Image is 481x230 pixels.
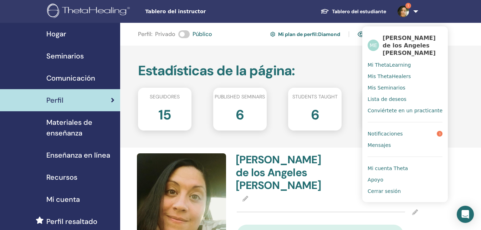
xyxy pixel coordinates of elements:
[46,150,110,160] span: Enseñanza en línea
[368,93,442,105] a: Lista de deseos
[270,31,275,38] img: cog.svg
[368,174,442,185] a: Apoyo
[368,188,401,194] span: Cerrar sesión
[138,30,152,39] span: Perfil :
[158,103,171,123] h2: 15
[311,103,319,123] h2: 6
[46,95,63,106] span: Perfil
[368,131,403,137] span: Notificaciones
[368,85,405,91] span: Mis Seminarios
[47,4,132,20] img: logo.png
[46,73,95,83] span: Comunicación
[368,105,442,116] a: Conviértete en un practicante
[405,3,411,9] span: 1
[368,82,442,93] a: Mis Seminarios
[193,30,212,39] span: Público
[236,103,244,123] h2: 6
[398,6,409,17] img: default.jpg
[315,5,392,18] a: Tablero del estudiante
[236,153,323,192] h4: [PERSON_NAME] de los Angeles [PERSON_NAME]
[368,62,411,68] span: Mi ThetaLearning
[368,71,442,82] a: Mis ThetaHealers
[46,194,80,205] span: Mi cuenta
[368,163,442,174] a: Mi cuenta Theta
[362,26,448,202] ul: 1
[437,131,442,137] span: 1
[368,165,408,172] span: Mi cuenta Theta
[46,29,66,39] span: Hogar
[368,59,442,71] a: Mi ThetaLearning
[138,63,417,79] h2: Estadísticas de la página :
[457,206,474,223] div: Open Intercom Messenger
[368,40,379,51] span: ME
[358,31,365,37] img: eye.svg
[368,107,442,114] span: Conviértete en un practicante
[383,34,442,57] span: [PERSON_NAME] de los Angeles [PERSON_NAME]
[46,216,97,227] span: Perfil resaltado
[358,29,417,40] a: Ver mi perfil público
[368,185,442,197] a: Cerrar sesión
[368,139,442,151] a: Mensajes
[368,73,411,80] span: Mis ThetaHealers
[46,172,77,183] span: Recursos
[46,51,84,61] span: Seminarios
[368,142,391,148] span: Mensajes
[270,29,340,40] a: Mi plan de perfil:Diamond
[150,93,180,101] span: Seguidores
[292,93,338,101] span: Students taught
[368,177,383,183] span: Apoyo
[368,96,406,102] span: Lista de deseos
[145,8,252,15] span: Tablero del instructor
[368,32,442,59] a: ME[PERSON_NAME] de los Angeles [PERSON_NAME]
[46,117,114,138] span: Materiales de enseñanza
[368,128,442,139] a: Notificaciones1
[155,30,175,39] span: Privado
[215,93,265,101] span: Published seminars
[321,8,329,14] img: graduation-cap-white.svg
